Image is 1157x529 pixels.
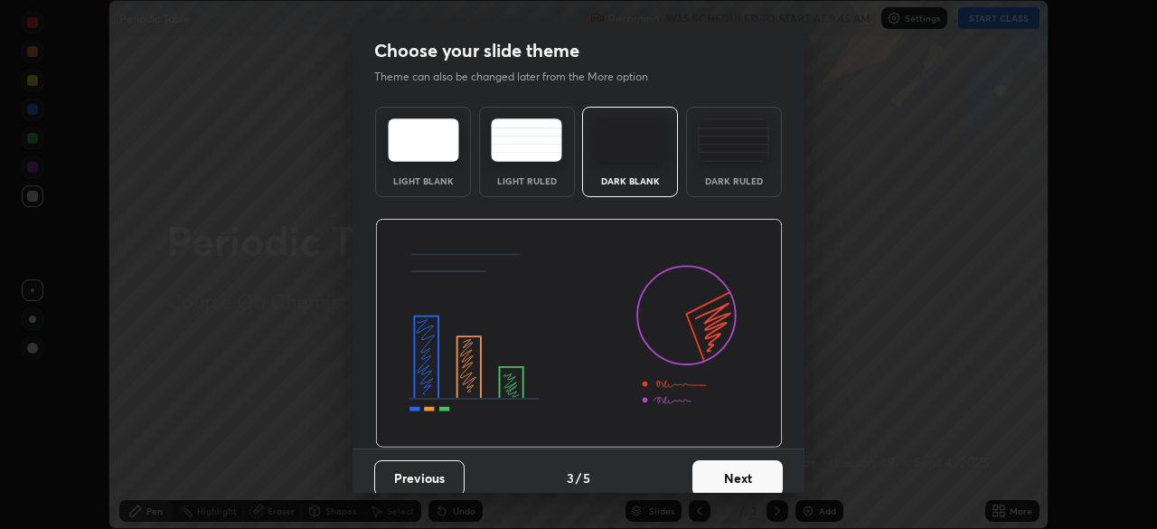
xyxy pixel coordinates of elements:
img: darkThemeBanner.d06ce4a2.svg [375,219,783,449]
div: Light Ruled [491,176,563,185]
button: Previous [374,460,465,496]
h2: Choose your slide theme [374,39,579,62]
h4: 3 [567,468,574,487]
h4: 5 [583,468,590,487]
img: lightTheme.e5ed3b09.svg [388,118,459,162]
div: Dark Blank [594,176,666,185]
img: darkRuledTheme.de295e13.svg [698,118,769,162]
button: Next [692,460,783,496]
h4: / [576,468,581,487]
img: lightRuledTheme.5fabf969.svg [491,118,562,162]
p: Theme can also be changed later from the More option [374,69,667,85]
div: Dark Ruled [698,176,770,185]
img: darkTheme.f0cc69e5.svg [595,118,666,162]
div: Light Blank [387,176,459,185]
